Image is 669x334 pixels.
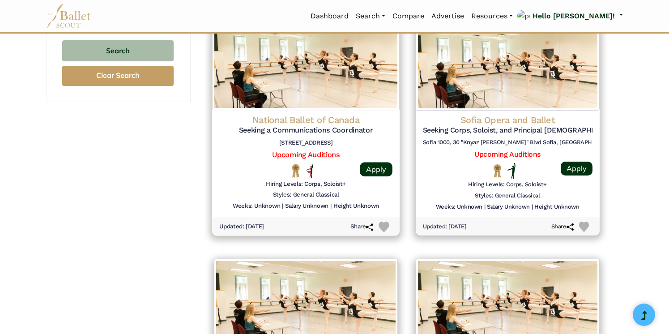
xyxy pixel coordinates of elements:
p: Hello [PERSON_NAME]! [533,10,615,22]
h6: Styles: General Classical [273,191,339,199]
img: National [492,164,503,178]
h6: Weeks: Unknown [232,203,280,210]
a: Dashboard [307,7,352,26]
h6: Updated: [DATE] [219,223,264,231]
h6: Hiring Levels: Corps, Soloist+ [265,180,345,188]
h6: Weeks: Unknown [436,203,482,211]
h6: Updated: [DATE] [423,223,467,231]
a: Advertise [428,7,468,26]
a: Compare [389,7,428,26]
h6: Sofia 1000, 30 "Knyaz [PERSON_NAME]" Blvd Sofia, [GEOGRAPHIC_DATA] [423,139,592,146]
h6: Styles: General Classical [475,192,540,200]
h6: Salary Unknown [285,203,328,210]
a: profile picture Hello [PERSON_NAME]! [516,9,622,23]
a: Apply [360,162,392,176]
h6: Height Unknown [534,203,579,211]
img: All [306,163,312,178]
h6: Salary Unknown [487,203,529,211]
a: Apply [561,162,592,176]
img: Heart [579,222,589,232]
img: Heart [379,222,389,232]
h4: Sofia Opera and Ballet [423,114,592,126]
img: National [290,163,301,178]
h6: | [282,203,283,210]
h4: National Ballet of Canada [219,114,392,126]
h6: Hiring Levels: Corps, Soloist+ [468,181,547,188]
h6: Height Unknown [333,203,379,210]
h6: | [330,203,332,210]
img: Logo [212,19,399,110]
img: Logo [416,21,600,111]
h6: | [532,203,533,211]
a: Upcoming Auditions [474,150,540,158]
button: Clear Search [62,66,174,86]
h6: [STREET_ADDRESS] [219,139,392,146]
h6: Share [551,223,574,231]
a: Upcoming Auditions [272,150,339,159]
h5: Seeking Corps, Soloist, and Principal [DEMOGRAPHIC_DATA] Dancers [423,126,592,135]
a: Search [352,7,389,26]
img: profile picture [517,10,568,22]
img: Flat [507,163,516,179]
h6: | [484,203,486,211]
h6: Share [350,223,373,231]
button: Search [62,40,174,61]
a: Resources [468,7,516,26]
h5: Seeking a Communications Coordinator [219,126,392,135]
